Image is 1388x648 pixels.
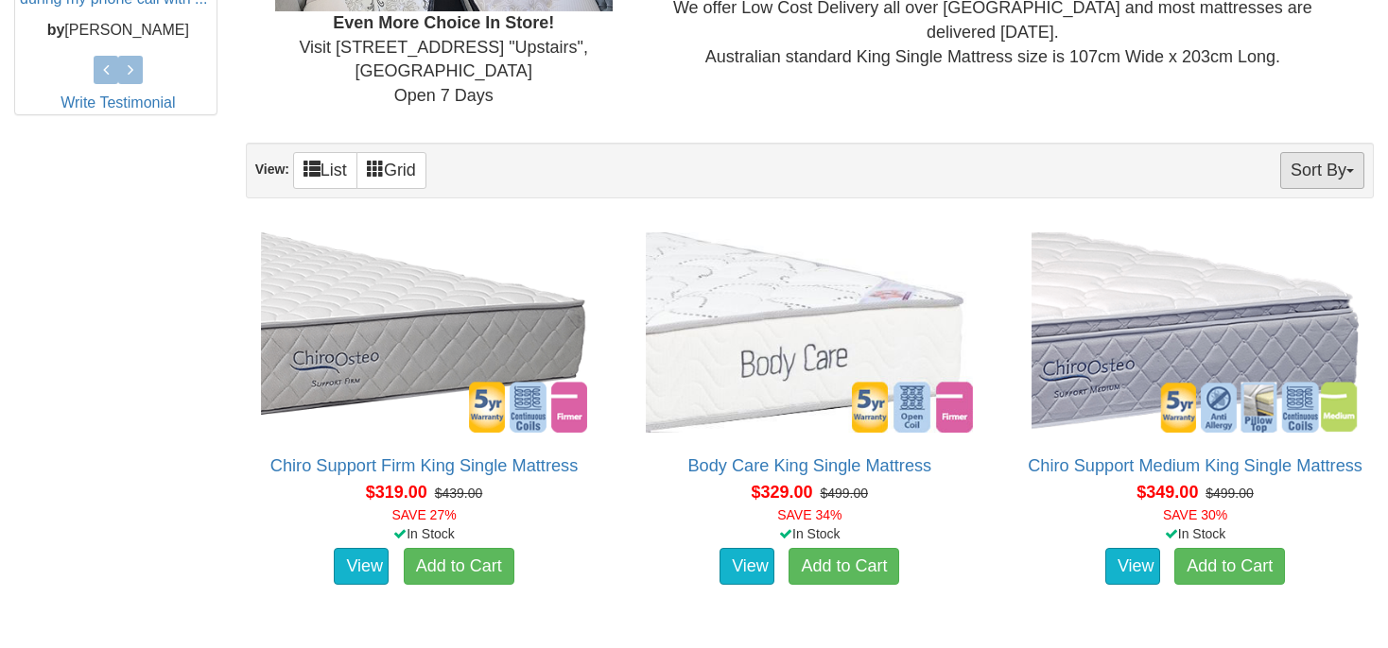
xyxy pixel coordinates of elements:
a: View [334,548,389,586]
font: SAVE 30% [1163,507,1227,522]
a: Write Testimonial [61,94,175,111]
font: SAVE 34% [777,507,841,522]
img: Chiro Support Medium King Single Mattress [1027,228,1363,437]
del: $499.00 [1206,486,1254,501]
b: Even More Choice In Store! [333,13,554,32]
div: In Stock [1013,524,1378,543]
del: $499.00 [820,486,868,501]
p: [PERSON_NAME] [20,19,217,41]
a: Add to Cart [404,548,514,586]
a: List [293,152,357,189]
a: Chiro Support Medium King Single Mattress [1028,456,1362,475]
strong: View: [255,162,289,177]
span: $329.00 [752,483,813,502]
a: Add to Cart [789,548,899,586]
a: View [1105,548,1160,586]
a: Grid [356,152,426,189]
b: by [47,21,65,37]
div: In Stock [627,524,992,543]
a: Add to Cart [1174,548,1285,586]
font: SAVE 27% [391,507,456,522]
img: Body Care King Single Mattress [641,228,978,437]
del: $439.00 [435,486,483,501]
a: Body Care King Single Mattress [687,456,931,475]
div: In Stock [242,524,607,543]
span: $319.00 [366,483,427,502]
a: Chiro Support Firm King Single Mattress [270,456,578,475]
a: View [720,548,774,586]
button: Sort By [1280,152,1364,189]
img: Chiro Support Firm King Single Mattress [256,228,593,437]
span: $349.00 [1136,483,1198,502]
